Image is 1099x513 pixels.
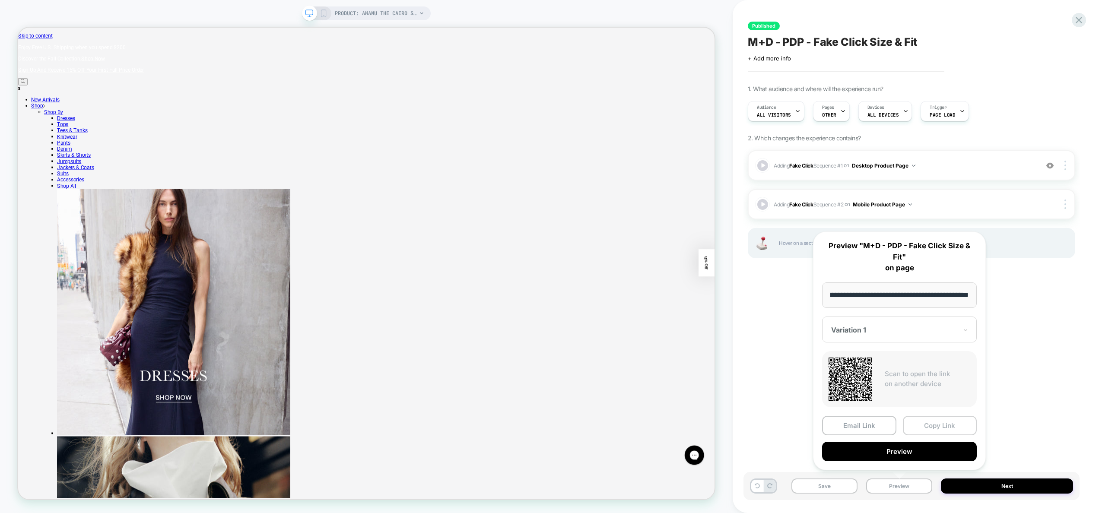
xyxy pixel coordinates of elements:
[912,165,915,167] img: down arrow
[822,104,834,111] span: Pages
[52,166,97,174] a: Skirts & Shorts
[903,416,977,435] button: Copy Link
[84,37,116,45] a: Shop Now
[52,125,67,133] a: Tops
[852,160,915,171] button: Desktop Product Page
[930,104,947,111] span: Trigger
[867,112,899,118] span: ALL DEVICES
[17,100,36,108] a: Shop
[789,162,813,168] b: Fake Click
[1064,161,1066,170] img: close
[791,478,858,494] button: Save
[757,104,776,111] span: Audience
[52,174,84,182] a: Jumpsuits
[853,199,912,210] button: Mobile Product Page
[907,295,929,332] div: 15% Off
[867,104,884,111] span: Devices
[845,199,850,209] span: on
[1046,162,1054,169] img: crossed eye
[52,141,79,149] a: Knitwear
[774,199,1034,210] span: Adding Sequence # 2
[885,369,970,389] p: Scan to open the link on another device
[941,478,1073,494] button: Next
[1064,199,1066,209] img: close
[822,112,836,118] span: OTHER
[748,85,883,92] span: 1. What audience and where will the experience run?
[748,22,780,30] span: Published
[335,6,417,20] span: PRODUCT: AMANU The Cairo Sandal [chocolate]
[915,305,921,323] span: 15% Off
[17,92,55,100] a: New Arrivals
[844,161,849,170] span: on
[822,442,977,461] button: Preview
[822,416,896,435] button: Email Link
[789,201,813,207] b: Fake Click
[52,199,88,207] a: Accessories
[52,182,101,190] a: Jackets & Coats
[52,117,76,125] a: Dresses
[908,203,912,206] img: down arrow
[779,236,1066,250] span: Hover on a section in order to edit or
[774,160,1034,171] span: Adding Sequence # 1
[757,112,791,118] span: All Visitors
[52,133,92,141] a: Tees & Tanks
[753,237,770,250] img: Joystick
[748,134,861,142] span: 2. Which changes the experience contains?
[748,55,791,62] span: + Add more info
[4,3,30,29] button: Gorgias live chat
[52,190,67,199] a: Suits
[866,478,932,494] button: Preview
[52,207,77,215] a: Shop All
[52,158,72,166] a: Denim
[822,241,977,274] p: Preview "M+D - PDP - Fake Click Size & Fit" on page
[52,149,70,158] a: Pants
[930,112,955,118] span: Page Load
[35,108,60,117] a: Shop By
[748,35,918,48] span: M+D - PDP - Fake Click Size & Fit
